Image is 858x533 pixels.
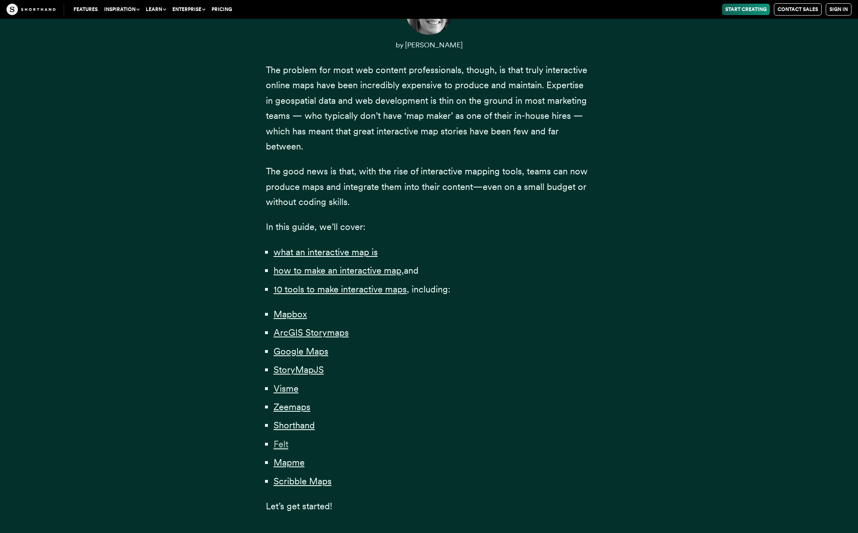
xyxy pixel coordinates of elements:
[274,346,328,357] a: Google Maps
[404,265,419,276] span: and
[274,364,324,375] a: StoryMapJS
[274,439,288,450] span: Felt
[826,3,851,16] a: Sign in
[101,4,143,15] button: Inspiration
[266,501,332,511] span: Let’s get started!
[266,221,365,232] span: In this guide, we’ll cover:
[7,4,56,15] img: The Craft
[266,166,588,207] span: The good news is that, with the rise of interactive mapping tools, teams can now produce maps and...
[274,401,310,412] a: Zeemaps
[407,284,450,294] span: , including:
[722,4,770,15] a: Start Creating
[774,3,822,16] a: Contact Sales
[169,4,208,15] button: Enterprise
[274,457,305,468] a: Mapme
[274,476,332,486] a: Scribble Maps
[274,247,378,257] a: what an interactive map is
[274,265,404,276] a: how to make an interactive map,
[274,284,407,294] a: 10 tools to make interactive maps
[143,4,169,15] button: Learn
[274,327,349,338] a: ArcGIS Storymaps
[208,4,235,15] a: Pricing
[266,65,587,152] span: The problem for most web content professionals, though, is that truly interactive online maps hav...
[274,439,288,449] a: Felt
[70,4,101,15] a: Features
[274,420,315,430] a: Shorthand
[274,309,307,319] a: Mapbox
[266,37,593,53] p: by [PERSON_NAME]
[274,383,299,394] a: Visme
